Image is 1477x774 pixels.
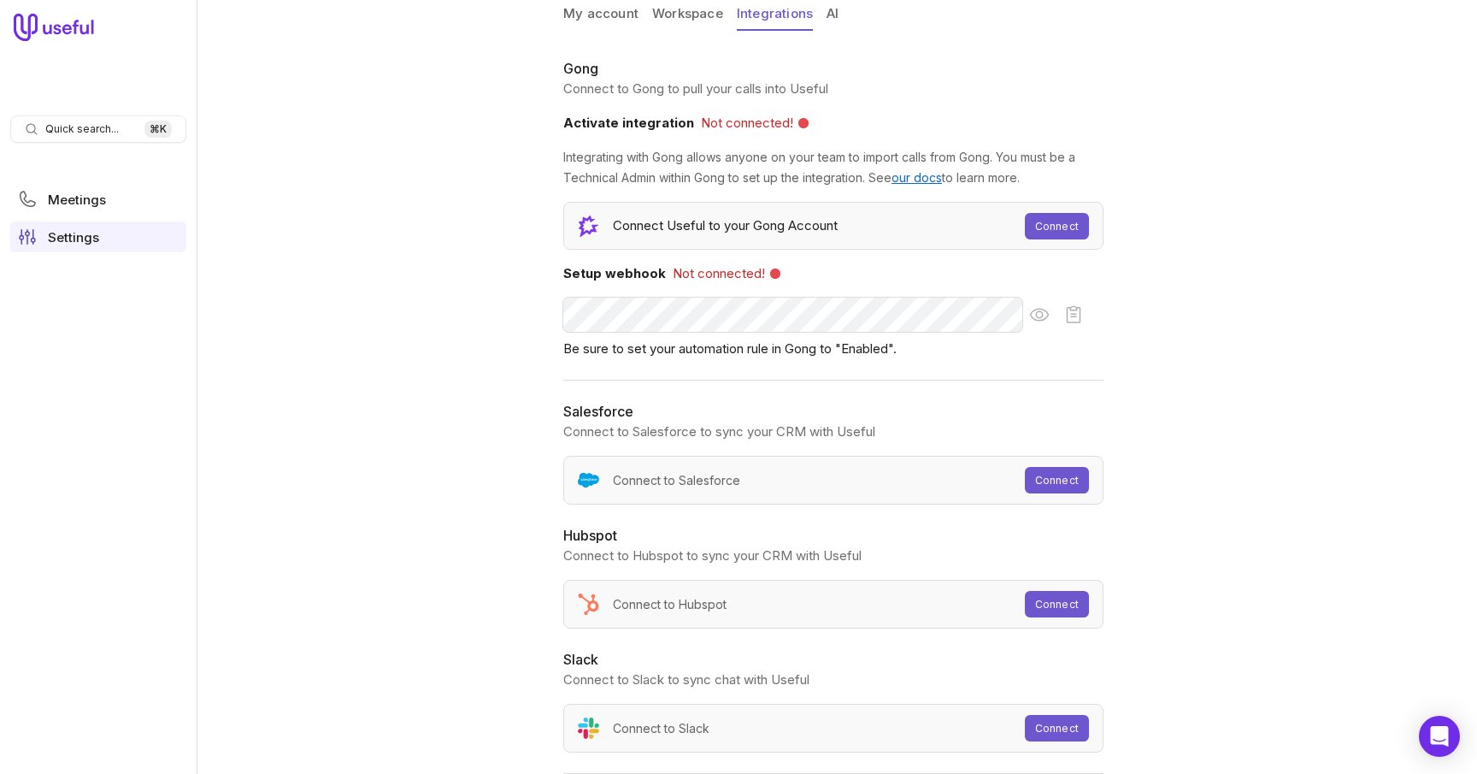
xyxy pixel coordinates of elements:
span: Connect to Salesforce [613,470,740,491]
span: Connect to Hubspot [613,594,727,615]
h2: Hubspot [563,525,1103,546]
span: Connect to Slack [613,718,709,739]
p: Connect to Salesforce to sync your CRM with Useful [563,422,1103,442]
p: Connect to Hubspot to sync your CRM with Useful [563,546,1103,566]
span: Quick search... [45,122,119,136]
div: Be sure to set your automation rule in Gong to "Enabled". [563,339,1103,359]
button: Show webhook URL [1022,298,1056,332]
a: Connect [1025,213,1089,239]
span: Activate integration [563,115,694,131]
button: Connect [1025,715,1089,742]
span: Not connected! [701,113,793,133]
h2: Gong [563,58,1103,79]
span: Meetings [48,193,106,206]
div: Open Intercom Messenger [1419,716,1460,757]
span: Connect Useful to your Gong Account [613,216,838,236]
span: Not connected! [673,263,765,284]
h2: Salesforce [563,401,1103,422]
button: Connect [1025,591,1089,617]
h2: Slack [563,649,1103,670]
p: Connect to Gong to pull your calls into Useful [563,79,1103,99]
span: Setup webhook [563,265,666,281]
p: Connect to Slack to sync chat with Useful [563,670,1103,690]
p: Integrating with Gong allows anyone on your team to import calls from Gong. You must be a Technic... [563,147,1103,188]
kbd: ⌘ K [144,121,172,138]
a: Settings [10,222,186,252]
button: Connect [1025,467,1089,493]
span: Settings [48,231,99,244]
button: Copy webhook URL to clipboard [1056,298,1091,332]
a: our docs [891,170,942,185]
a: Meetings [10,184,186,215]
